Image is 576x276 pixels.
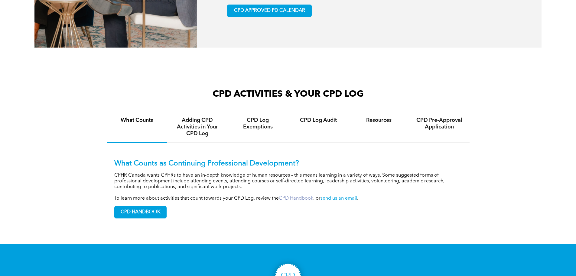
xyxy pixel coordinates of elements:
[112,117,162,124] h4: What Counts
[279,196,313,201] a: CPD Handbook
[227,5,312,17] a: CPD APPROVED PD CALENDAR
[114,196,462,201] p: To learn more about activities that count towards your CPD Log, review the , or .
[114,173,462,190] p: CPHR Canada wants CPHRs to have an in-depth knowledge of human resources – this means learning in...
[173,117,222,137] h4: Adding CPD Activities in Your CPD Log
[321,196,357,201] a: send us an email
[114,159,462,168] p: What Counts as Continuing Professional Development?
[234,8,305,14] span: CPD APPROVED PD CALENDAR
[415,117,464,130] h4: CPD Pre-Approval Application
[213,90,364,99] span: CPD ACTIVITIES & YOUR CPD LOG
[233,117,283,130] h4: CPD Log Exemptions
[354,117,404,124] h4: Resources
[294,117,343,124] h4: CPD Log Audit
[114,206,167,218] a: CPD HANDBOOK
[115,206,166,218] span: CPD HANDBOOK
